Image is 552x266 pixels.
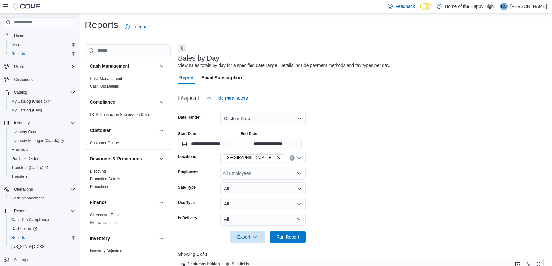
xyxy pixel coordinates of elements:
button: All [220,213,306,226]
h3: Sales by Day [178,54,220,62]
button: Hide Parameters [204,92,251,104]
span: OCS Transaction Submission Details [90,112,153,117]
span: Purchase Orders [11,156,40,161]
button: Clear input [290,155,295,161]
button: Cash Management [158,62,165,70]
span: Reports [11,207,75,215]
span: Inventory by Product Historical [90,256,142,261]
span: Export [234,231,262,243]
a: Home [11,32,27,40]
span: Transfers [9,173,75,180]
div: Discounts & Promotions [85,168,171,193]
button: [US_STATE] CCRS [6,242,78,251]
span: Users [9,41,75,49]
a: Settings [11,256,30,264]
button: My Catalog (Beta) [6,106,78,115]
span: Manifests [9,146,75,154]
button: Cash Management [6,194,78,203]
label: Date Range [178,115,201,120]
a: Promotion Details [90,177,120,181]
button: Users [1,62,78,71]
span: Operations [11,185,75,193]
span: Transfers [11,174,27,179]
a: Cash Out Details [90,84,119,89]
h3: Inventory [90,235,110,241]
span: Cash Management [11,196,44,201]
span: Report [179,71,194,84]
a: Feedback [122,20,154,33]
label: Employees [178,169,198,175]
div: Finance [85,211,171,229]
a: Cash Management [9,194,46,202]
a: GL Transactions [90,220,118,225]
span: Email Subscription [201,71,242,84]
input: Press the down key to open a popover containing a calendar. [178,138,239,150]
a: Discounts [90,169,107,174]
span: My Catalog (Classic) [11,99,52,104]
label: Sale Type [178,185,196,190]
button: Canadian Compliance [6,215,78,224]
span: Inventory Adjustments [90,248,127,254]
span: Home [11,32,75,40]
span: Dashboards [9,225,75,233]
button: Purchase Orders [6,154,78,163]
span: [US_STATE] CCRS [11,244,45,249]
span: Cash Management [9,194,75,202]
a: Inventory Manager (Classic) [6,136,78,145]
button: Cash Management [90,63,156,69]
a: Cash Management [90,76,122,81]
button: Reports [11,207,30,215]
button: Discounts & Promotions [90,155,156,162]
span: Operations [14,187,33,192]
a: My Catalog (Classic) [9,97,54,105]
a: Transfers (Classic) [9,164,51,171]
button: Discounts & Promotions [158,155,165,162]
span: GL Account Totals [90,212,120,218]
span: My Catalog (Beta) [9,106,75,114]
span: Canadian Compliance [9,216,75,224]
div: Customer [85,139,171,149]
button: All [220,182,306,195]
button: Remove Strathmore - Pine Centre - Fire & Flower from selection in this group [277,156,280,160]
span: Inventory [11,119,75,127]
span: Washington CCRS [9,243,75,250]
h3: Cash Management [90,63,129,69]
span: Hide Parameters [214,95,248,101]
div: Renata Owen [500,3,508,10]
button: Home [1,31,78,40]
span: Users [11,42,21,47]
span: Home [14,33,24,39]
span: Promotions [90,184,109,189]
span: Run Report [276,234,299,240]
button: Custom Date [220,112,306,125]
a: Canadian Compliance [9,216,52,224]
button: Finance [158,198,165,206]
a: Reports [9,234,27,241]
p: Showing 1 of 1 [178,251,548,257]
span: Canadian Compliance [11,217,49,222]
button: Settings [1,255,78,264]
span: Inventory Count [9,128,75,136]
a: Users [9,41,24,49]
button: Catalog [1,88,78,97]
h1: Reports [85,18,118,31]
span: Promotion Details [90,176,120,182]
button: Open list of options [297,171,302,176]
div: View sales totals by day for a specified date range. Details include payment methods and tax type... [178,62,390,69]
div: Cash Management [85,75,171,93]
button: Transfers [6,172,78,181]
span: Inventory [14,120,30,126]
input: Dark Mode [420,3,433,10]
span: RO [501,3,507,10]
p: | [496,3,498,10]
nav: Complex example [4,29,75,265]
label: Use Type [178,200,195,205]
span: Settings [11,255,75,263]
button: Inventory [1,119,78,127]
button: Customer [90,127,156,133]
span: Customers [11,75,75,83]
a: Manifests [9,146,30,154]
a: Dashboards [9,225,40,233]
